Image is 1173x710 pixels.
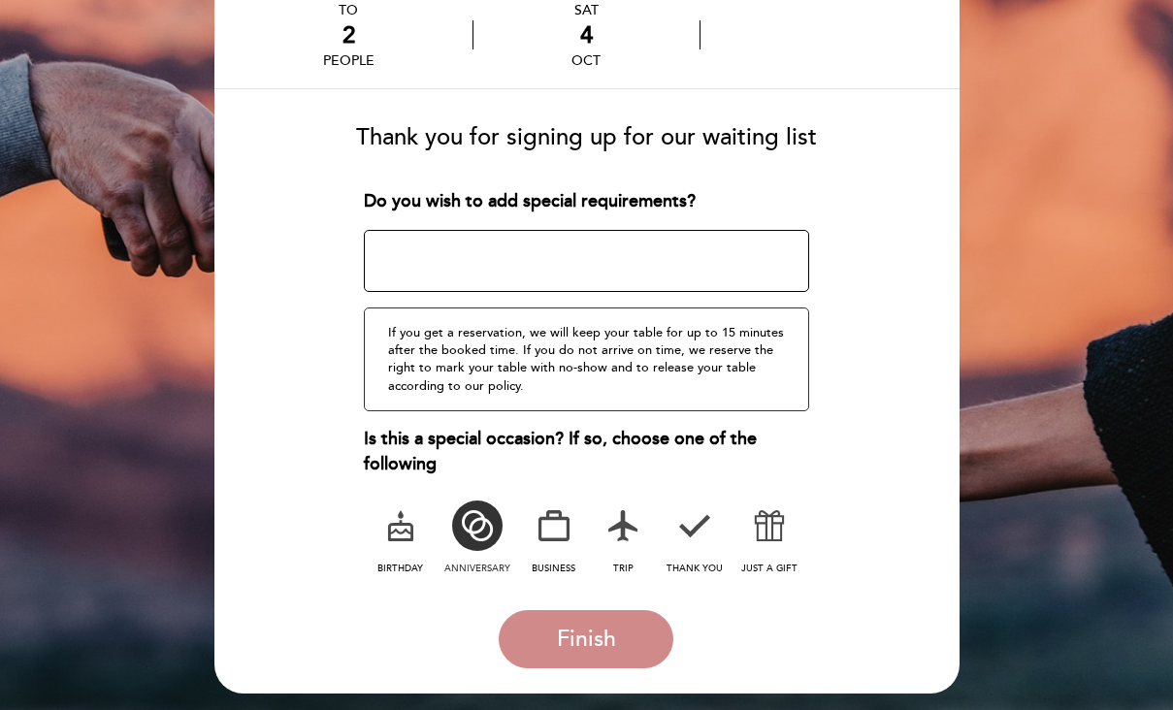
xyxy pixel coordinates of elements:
[323,21,375,49] div: 2
[667,563,723,574] span: thank you
[364,427,809,476] div: Is this a special occasion? If so, choose one of the following
[356,123,817,151] span: Thank you for signing up for our waiting list
[741,563,798,574] span: just a gift
[444,563,510,574] span: anniversary
[323,52,375,69] div: people
[364,307,809,411] div: If you get a reservation, we will keep your table for up to 15 minutes after the booked time. If ...
[613,563,634,574] span: trip
[557,626,616,653] span: Finish
[473,2,700,18] div: Sat
[473,52,700,69] div: Oct
[499,610,673,668] button: Finish
[364,189,809,214] div: Do you wish to add special requirements?
[323,2,375,18] div: TO
[377,563,423,574] span: birthday
[532,563,575,574] span: business
[473,21,700,49] div: 4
